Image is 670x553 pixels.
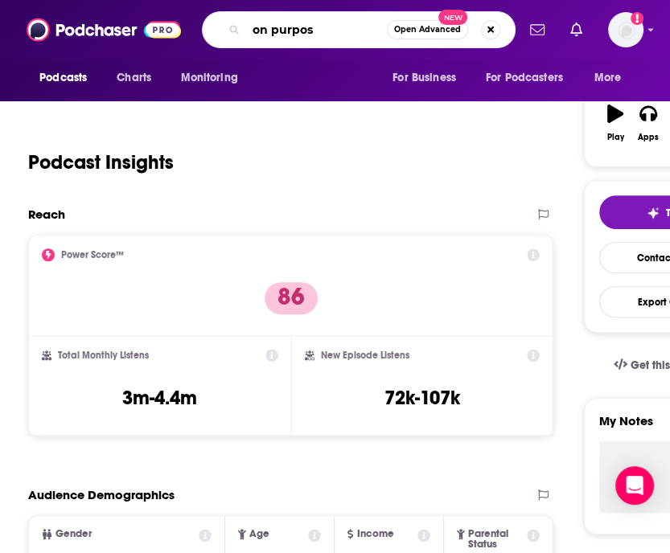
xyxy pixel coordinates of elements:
h2: Total Monthly Listens [58,350,149,361]
span: For Podcasters [486,67,563,89]
h3: 3m-4.4m [122,386,197,410]
div: Play [607,133,624,142]
span: Gender [55,529,92,539]
span: Podcasts [39,67,87,89]
div: Search podcasts, credits, & more... [202,11,516,48]
span: Parental Status [468,529,524,550]
img: Podchaser - Follow, Share and Rate Podcasts [27,14,181,45]
button: Show profile menu [608,12,643,47]
button: Open AdvancedNew [387,20,468,39]
img: tell me why sparkle [647,207,660,219]
a: Charts [106,63,161,93]
p: 86 [265,282,318,314]
span: More [594,67,622,89]
span: Open Advanced [394,26,461,34]
a: Show notifications dropdown [524,16,551,43]
a: Show notifications dropdown [564,16,589,43]
h1: Podcast Insights [28,150,174,174]
span: Income [356,529,393,539]
img: User Profile [608,12,643,47]
div: Open Intercom Messenger [615,466,654,505]
button: Play [599,94,632,152]
input: Search podcasts, credits, & more... [246,17,387,43]
span: For Business [393,67,456,89]
h2: Reach [28,207,65,222]
span: Monitoring [180,67,237,89]
h3: 72k-107k [384,386,460,410]
h2: New Episode Listens [321,350,409,361]
button: open menu [28,63,108,93]
button: open menu [475,63,586,93]
button: Apps [631,94,664,152]
span: Age [249,529,269,539]
h2: Power Score™ [61,249,124,260]
button: open menu [583,63,642,93]
span: New [438,10,467,25]
button: open menu [169,63,258,93]
button: open menu [381,63,476,93]
div: Apps [638,133,659,142]
span: Charts [117,67,151,89]
h2: Audience Demographics [28,487,175,502]
span: Logged in as hconnor [608,12,643,47]
svg: Add a profile image [631,12,643,25]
